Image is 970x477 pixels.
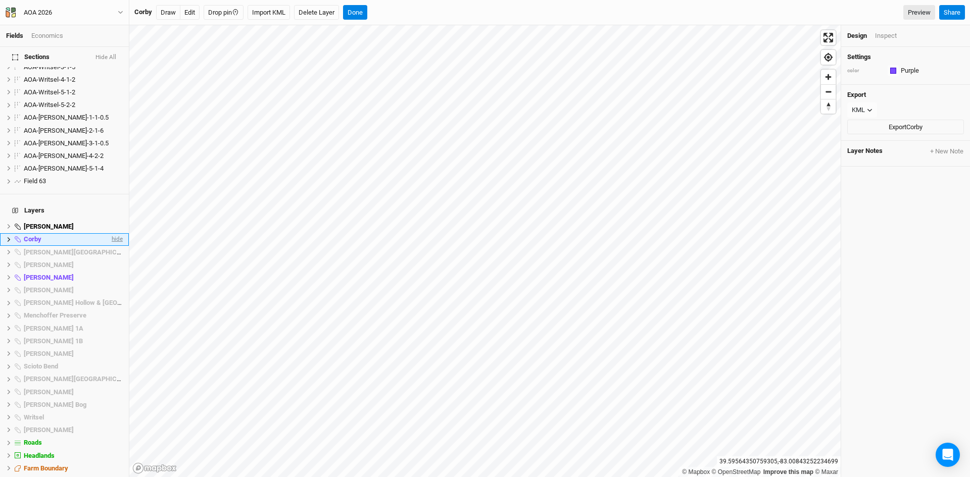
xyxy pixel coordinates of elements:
canvas: Map [129,25,841,477]
button: KML [847,102,877,118]
div: Writsel [24,413,123,421]
div: Hintz Hollow & Stone Canyon [24,299,123,307]
span: AOA-[PERSON_NAME]-1-1-0.5 [24,114,109,121]
span: Roads [24,439,42,446]
div: AOA-Wylie Ridge-3-1-0.5 [24,139,123,147]
div: Field 63 [24,177,123,185]
button: Reset bearing to north [821,99,836,114]
div: AOA-Writsel-4-1-2 [24,76,123,84]
span: [PERSON_NAME][GEOGRAPHIC_DATA] [24,375,138,383]
span: [PERSON_NAME] [24,286,74,294]
a: Improve this map [763,468,813,475]
div: AOA-Writsel-5-1-2 [24,88,123,96]
div: AOA-Wylie Ridge-1-1-0.5 [24,114,123,122]
span: Corby [24,235,41,243]
span: AOA-Writsel-3-1-5 [24,63,75,71]
div: Corby [134,8,152,17]
span: Zoom out [821,85,836,99]
a: Mapbox logo [132,462,177,474]
div: Riddle [24,350,123,358]
div: Poston 1A [24,325,123,333]
span: Field 63 [24,177,46,185]
span: AOA-[PERSON_NAME]-5-1-4 [24,165,104,172]
span: AOA-[PERSON_NAME]-3-1-0.5 [24,139,109,147]
button: Drop pin [204,5,244,20]
button: AOA 2026 [5,7,124,18]
span: AOA-Writsel-5-1-2 [24,88,75,96]
span: [PERSON_NAME] [24,388,74,396]
span: AOA-Writsel-5-2-2 [24,101,75,109]
a: Mapbox [682,468,710,475]
button: ExportCorby [847,120,964,135]
span: Sections [12,53,50,61]
span: [PERSON_NAME][GEOGRAPHIC_DATA] [24,248,138,256]
button: + New Note [930,147,964,156]
div: color [847,67,883,75]
span: AOA-Writsel-4-1-2 [24,76,75,83]
button: Done [343,5,367,20]
span: [PERSON_NAME] 1A [24,325,83,332]
button: Enter fullscreen [821,30,836,45]
div: Inspect [875,31,897,40]
div: Genevieve Jones [24,286,123,294]
div: Scott Creek Falls [24,375,123,383]
span: AOA-[PERSON_NAME]-2-1-6 [24,127,104,134]
div: Menchoffer Preserve [24,311,123,320]
div: Elick [24,274,123,282]
span: AOA-[PERSON_NAME]-4-2-2 [24,152,104,160]
div: Darby Lakes Preserve [24,248,123,256]
div: AOA 2026 [24,8,52,18]
span: Layer Notes [847,147,883,156]
span: [PERSON_NAME] [24,274,74,281]
div: KML [852,105,865,115]
div: AOA-Wylie Ridge-4-2-2 [24,152,123,160]
a: Fields [6,32,23,39]
a: OpenStreetMap [712,468,761,475]
a: Preview [903,5,935,20]
button: Edit [180,5,200,20]
div: Design [847,31,867,40]
div: AOA-Wylie Ridge-2-1-6 [24,127,123,135]
span: [PERSON_NAME] 1B [24,337,83,345]
div: Stevens [24,388,123,396]
button: Zoom out [821,84,836,99]
button: Find my location [821,50,836,65]
div: Purple [901,66,919,75]
button: Hide All [95,54,117,61]
div: Darby Oaks [24,261,123,269]
div: Farm Boundary [24,464,123,472]
div: 39.59564350759305 , -83.00843252234699 [717,456,841,467]
span: [PERSON_NAME] [24,223,74,230]
div: Headlands [24,452,123,460]
div: AOA-Writsel-5-2-2 [24,101,123,109]
div: Adelphi Moraine [24,223,123,231]
span: [PERSON_NAME] Bog [24,401,86,408]
div: Scioto Bend [24,362,123,370]
span: [PERSON_NAME] [24,426,74,434]
span: Writsel [24,413,44,421]
div: Wylie Ridge [24,426,123,434]
div: Roads [24,439,123,447]
h4: Settings [847,53,964,61]
span: hide [110,233,123,246]
span: Menchoffer Preserve [24,311,86,319]
span: Farm Boundary [24,464,68,472]
span: Headlands [24,452,55,459]
div: Poston 1B [24,337,123,345]
button: Share [939,5,965,20]
div: Economics [31,31,63,40]
button: Zoom in [821,70,836,84]
h4: Layers [6,200,123,221]
a: Maxar [815,468,838,475]
div: Corby [24,235,110,243]
button: Draw [156,5,180,20]
span: [PERSON_NAME] [24,350,74,357]
span: [PERSON_NAME] [24,261,74,269]
span: [PERSON_NAME] Hollow & [GEOGRAPHIC_DATA] [24,299,167,306]
span: Scioto Bend [24,362,58,370]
